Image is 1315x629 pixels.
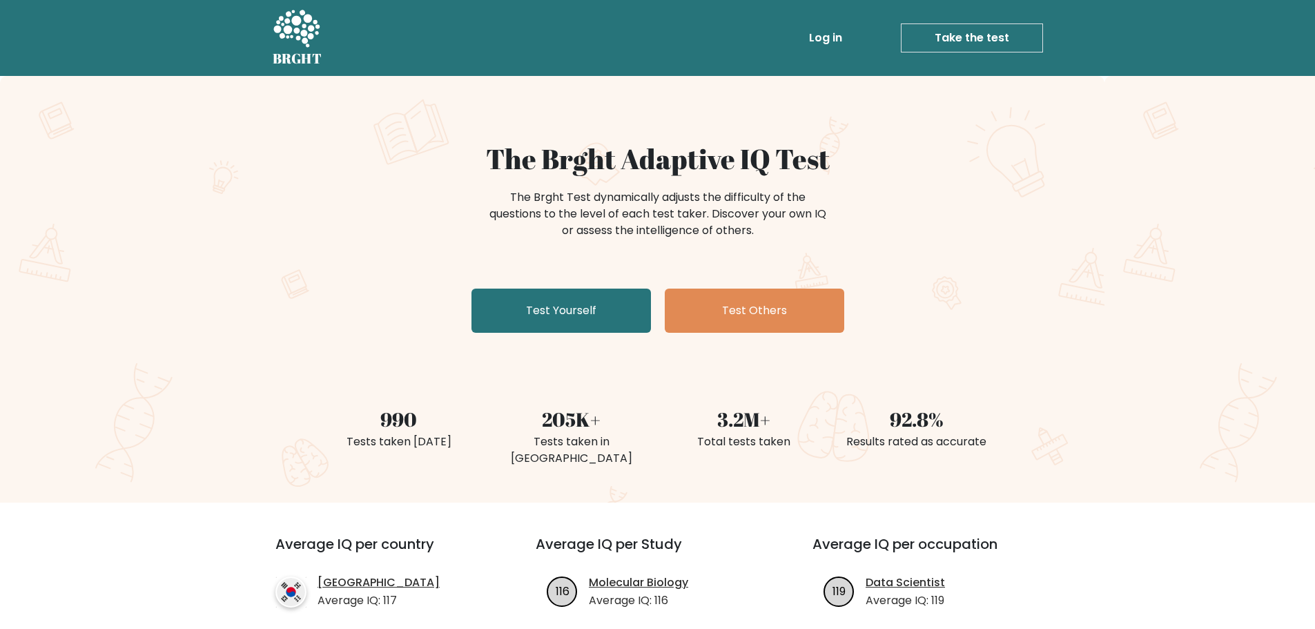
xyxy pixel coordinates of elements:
[665,289,844,333] a: Test Others
[812,536,1056,569] h3: Average IQ per occupation
[866,574,945,591] a: Data Scientist
[273,6,322,70] a: BRGHT
[666,405,822,434] div: 3.2M+
[275,536,486,569] h3: Average IQ per country
[318,574,440,591] a: [GEOGRAPHIC_DATA]
[321,434,477,450] div: Tests taken [DATE]
[275,577,306,608] img: country
[321,405,477,434] div: 990
[485,189,830,239] div: The Brght Test dynamically adjusts the difficulty of the questions to the level of each test take...
[666,434,822,450] div: Total tests taken
[556,583,569,599] text: 116
[536,536,779,569] h3: Average IQ per Study
[589,574,688,591] a: Molecular Biology
[318,592,440,609] p: Average IQ: 117
[494,434,650,467] div: Tests taken in [GEOGRAPHIC_DATA]
[839,434,995,450] div: Results rated as accurate
[273,50,322,67] h5: BRGHT
[832,583,846,599] text: 119
[839,405,995,434] div: 92.8%
[589,592,688,609] p: Average IQ: 116
[471,289,651,333] a: Test Yourself
[321,142,995,175] h1: The Brght Adaptive IQ Test
[803,24,848,52] a: Log in
[901,23,1043,52] a: Take the test
[866,592,945,609] p: Average IQ: 119
[494,405,650,434] div: 205K+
